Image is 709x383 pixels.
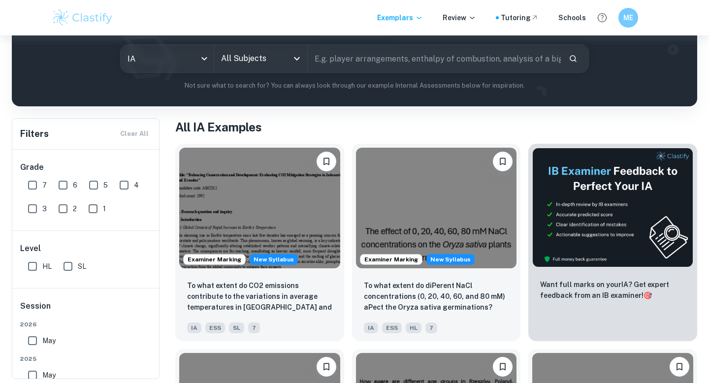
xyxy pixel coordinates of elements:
p: Want full marks on your IA ? Get expert feedback from an IB examiner! [540,279,685,301]
a: Schools [558,12,586,23]
h1: All IA Examples [175,118,697,136]
span: SL [78,261,86,272]
span: 1 [103,203,106,214]
span: 2 [73,203,77,214]
span: New Syllabus [426,254,475,265]
span: 2026 [20,320,152,329]
span: 2025 [20,354,152,363]
span: 6 [73,180,77,191]
h6: Filters [20,127,49,141]
span: 3 [42,203,47,214]
p: Exemplars [377,12,423,23]
p: To what extent do diPerent NaCl concentrations (0, 20, 40, 60, and 80 mM) aPect the Oryza sativa ... [364,280,509,313]
a: Examiner MarkingStarting from the May 2026 session, the ESS IA requirements have changed. We crea... [352,144,521,341]
a: ThumbnailWant full marks on yourIA? Get expert feedback from an IB examiner! [528,144,697,341]
span: Examiner Marking [360,255,422,264]
button: Bookmark [493,357,513,377]
button: Search [565,50,581,67]
button: Open [290,52,304,65]
button: Bookmark [317,357,336,377]
span: 🎯 [644,291,652,299]
span: 7 [248,322,260,333]
div: IA [121,45,214,72]
span: 7 [425,322,437,333]
a: Tutoring [501,12,539,23]
img: Clastify logo [51,8,114,28]
div: Starting from the May 2026 session, the ESS IA requirements have changed. We created this exempla... [426,254,475,265]
h6: Level [20,243,152,255]
span: ESS [382,322,402,333]
button: Bookmark [317,152,336,171]
input: E.g. player arrangements, enthalpy of combustion, analysis of a big city... [308,45,561,72]
span: 4 [134,180,139,191]
span: IA [364,322,378,333]
span: HL [42,261,52,272]
span: May [42,370,56,381]
button: Bookmark [493,152,513,171]
span: SL [229,322,244,333]
span: 5 [103,180,108,191]
button: ME [618,8,638,28]
span: May [42,335,56,346]
h6: ME [623,12,634,23]
span: New Syllabus [250,254,298,265]
span: ESS [205,322,225,333]
img: ESS IA example thumbnail: To what extent do CO2 emissions contribu [179,148,340,268]
p: To what extent do CO2 emissions contribute to the variations in average temperatures in Indonesia... [187,280,332,314]
p: Review [443,12,476,23]
h6: Session [20,300,152,320]
img: Thumbnail [532,148,693,267]
button: Bookmark [670,357,689,377]
div: Starting from the May 2026 session, the ESS IA requirements have changed. We created this exempla... [250,254,298,265]
span: IA [187,322,201,333]
span: 7 [42,180,47,191]
span: HL [406,322,421,333]
p: Not sure what to search for? You can always look through our example Internal Assessments below f... [20,81,689,91]
span: Examiner Marking [184,255,245,264]
a: Examiner MarkingStarting from the May 2026 session, the ESS IA requirements have changed. We crea... [175,144,344,341]
button: Help and Feedback [594,9,611,26]
img: ESS IA example thumbnail: To what extent do diPerent NaCl concentr [356,148,517,268]
h6: Grade [20,161,152,173]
